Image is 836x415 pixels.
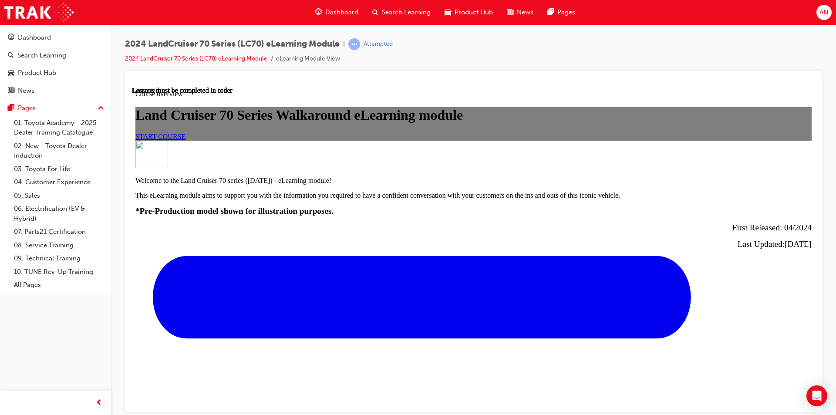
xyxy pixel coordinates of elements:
[3,90,680,98] p: Welcome to the Land Cruiser 70 series ([DATE]) - eLearning module!
[10,239,108,252] a: 08. Service Training
[10,278,108,292] a: All Pages
[10,252,108,265] a: 09. Technical Training
[8,69,14,77] span: car-icon
[18,33,51,43] div: Dashboard
[3,47,108,64] a: Search Learning
[10,139,108,162] a: 02. New - Toyota Dealer Induction
[3,120,202,129] strong: *Pre-Production model shown for illustration purposes.
[3,83,108,99] a: News
[308,3,365,21] a: guage-iconDashboard
[455,7,493,17] span: Product Hub
[276,54,340,64] li: eLearning Module View
[806,385,827,406] div: Open Intercom Messenger
[382,7,431,17] span: Search Learning
[8,105,14,112] span: pages-icon
[3,105,680,113] p: This eLearning module aims to support you with the information you required to have a confident c...
[125,39,340,49] span: 2024 LandCruiser 70 Series (LC70) eLearning Module
[343,39,345,49] span: |
[3,100,108,116] button: Pages
[372,7,378,18] span: search-icon
[348,38,360,50] span: learningRecordVerb_ATTEMPT-icon
[18,86,34,96] div: News
[10,189,108,202] a: 05. Sales
[3,28,108,100] button: DashboardSearch LearningProduct HubNews
[10,265,108,279] a: 10. TUNE Rev-Up Training
[364,40,393,48] div: Attempted
[18,103,36,113] div: Pages
[547,7,554,18] span: pages-icon
[10,162,108,176] a: 03. Toyota For Life
[445,7,451,18] span: car-icon
[10,116,108,139] a: 01. Toyota Academy - 2025 Dealer Training Catalogue
[4,3,74,22] img: Trak
[98,103,104,114] span: up-icon
[600,136,680,145] span: First Released: 04/2024
[3,30,108,46] a: Dashboard
[125,55,267,62] a: 2024 LandCruiser 70 Series (LC70) eLearning Module
[438,3,500,21] a: car-iconProduct Hub
[325,7,358,17] span: Dashboard
[10,202,108,225] a: 06. Electrification (EV & Hybrid)
[816,5,832,20] button: AN
[3,46,54,54] a: START COURSE
[500,3,540,21] a: news-iconNews
[606,153,680,162] span: Last Updated:[DATE]
[557,7,575,17] span: Pages
[517,7,533,17] span: News
[10,225,108,239] a: 07. Parts21 Certification
[10,175,108,189] a: 04. Customer Experience
[8,87,14,95] span: news-icon
[17,51,66,61] div: Search Learning
[96,398,102,408] span: prev-icon
[819,7,828,17] span: AN
[8,52,14,60] span: search-icon
[315,7,322,18] span: guage-icon
[3,20,680,37] h1: Land Cruiser 70 Series Walkaround eLearning module
[365,3,438,21] a: search-iconSearch Learning
[3,65,108,81] a: Product Hub
[18,68,56,78] div: Product Hub
[507,7,513,18] span: news-icon
[8,34,14,42] span: guage-icon
[540,3,582,21] a: pages-iconPages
